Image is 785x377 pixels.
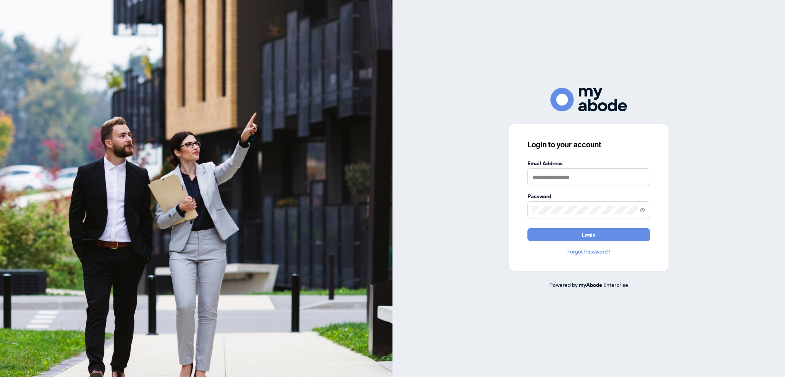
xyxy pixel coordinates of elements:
[549,281,578,288] span: Powered by
[579,281,602,289] a: myAbode
[527,159,650,168] label: Email Address
[527,247,650,256] a: Forgot Password?
[603,281,628,288] span: Enterprise
[550,88,627,111] img: ma-logo
[527,192,650,201] label: Password
[527,228,650,241] button: Login
[640,207,645,213] span: eye-invisible
[527,139,650,150] h3: Login to your account
[582,229,596,241] span: Login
